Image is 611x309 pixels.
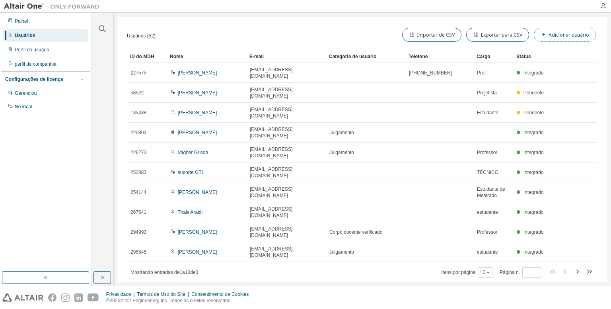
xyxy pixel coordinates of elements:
[15,90,37,96] font: Gerenciou
[250,127,292,139] font: [EMAIL_ADDRESS][DOMAIN_NAME]
[477,70,487,76] font: Prof.
[249,54,264,59] font: E-mail
[110,298,121,303] font: 2025
[477,249,498,255] font: estudante
[61,293,70,302] img: instagram.svg
[120,298,232,303] font: Altair Engineering, Inc. Todos os direitos reservados.
[523,70,544,76] font: Integrado
[477,150,497,155] font: Professor
[250,246,292,258] font: [EMAIL_ADDRESS][DOMAIN_NAME]
[500,270,520,275] font: Página n.
[329,150,354,155] font: Julgamento
[417,31,455,38] font: Importar de CSV
[178,110,217,115] font: [PERSON_NAME]
[130,229,146,235] font: 294993
[409,54,428,59] font: Telefone
[5,76,63,82] font: Configurações de licença
[329,249,354,255] font: Julgamento
[178,90,217,96] font: [PERSON_NAME]
[329,130,354,135] font: Julgamento
[130,170,146,175] font: 252883
[130,249,146,255] font: 295545
[130,54,154,59] font: ID do MDH
[106,298,110,303] font: ©
[250,147,292,158] font: [EMAIL_ADDRESS][DOMAIN_NAME]
[48,293,56,302] img: facebook.svg
[250,107,292,119] font: [EMAIL_ADDRESS][DOMAIN_NAME]
[2,293,43,302] img: altair_logo.svg
[178,150,208,155] font: Vagner Grison
[190,270,195,275] font: de
[250,226,292,238] font: [EMAIL_ADDRESS][DOMAIN_NAME]
[516,54,531,59] font: Status
[481,31,522,38] font: Exportar para CSV
[523,170,544,175] font: Integrado
[130,190,146,195] font: 254144
[182,270,185,275] font: a
[329,54,376,59] font: Categoria de usuário
[477,209,498,215] font: estudante
[178,229,217,235] font: [PERSON_NAME]
[130,70,146,76] font: 227575
[477,54,490,59] font: Cargo
[178,190,217,195] font: [PERSON_NAME]
[74,293,83,302] img: linkedin.svg
[523,110,544,115] font: Pendente
[15,18,28,24] font: Painel
[523,130,544,135] font: Integrado
[402,28,461,42] button: Importar de CSV
[477,186,505,198] font: Estudante de Mestrado
[127,33,156,39] font: Usuários (52)
[523,150,544,155] font: Integrado
[477,90,497,96] font: Projetista
[466,28,529,42] button: Exportar para CSV
[185,270,190,275] font: 10
[549,31,589,38] font: Adicionar usuário
[15,61,56,67] font: perfil de companhia
[4,2,103,10] img: Altair Um
[477,170,498,175] font: TÉCNICO
[441,270,475,275] font: Itens por página
[130,150,146,155] font: 226273
[15,104,32,110] font: No local
[523,90,544,96] font: Pendente
[178,70,217,76] font: [PERSON_NAME]
[523,229,544,235] font: Integrado
[178,249,217,255] font: [PERSON_NAME]
[170,54,183,59] font: Nome
[88,293,99,302] img: youtube.svg
[130,110,146,115] font: 135438
[250,206,292,218] font: [EMAIL_ADDRESS][DOMAIN_NAME]
[523,209,544,215] font: Integrado
[15,33,35,38] font: Usuários
[523,249,544,255] font: Integrado
[250,186,292,198] font: [EMAIL_ADDRESS][DOMAIN_NAME]
[523,190,544,195] font: Integrado
[130,209,146,215] font: 267641
[534,28,596,42] button: Adicionar usuário
[130,130,146,135] font: 220803
[191,291,249,297] font: Consentimento de Cookies
[477,229,497,235] font: Professor
[329,229,382,235] font: Corpo docente verificado
[179,270,182,275] font: 1
[250,166,292,178] font: [EMAIL_ADDRESS][DOMAIN_NAME]
[130,90,144,96] font: 58522
[178,130,217,135] font: [PERSON_NAME]
[130,270,179,275] font: Mostrando entradas de
[477,110,498,115] font: Estudante
[196,270,198,275] font: 0
[250,67,292,79] font: [EMAIL_ADDRESS][DOMAIN_NAME]
[137,291,185,297] font: Termos de Uso do Site
[106,291,131,297] font: Privacidade
[15,47,49,53] font: Perfil do usuário
[178,170,203,175] font: suporte GTI
[177,209,202,215] font: Thais Araldi
[480,269,485,276] font: 10
[250,87,292,99] font: [EMAIL_ADDRESS][DOMAIN_NAME]
[409,70,452,76] font: [PHONE_NUMBER]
